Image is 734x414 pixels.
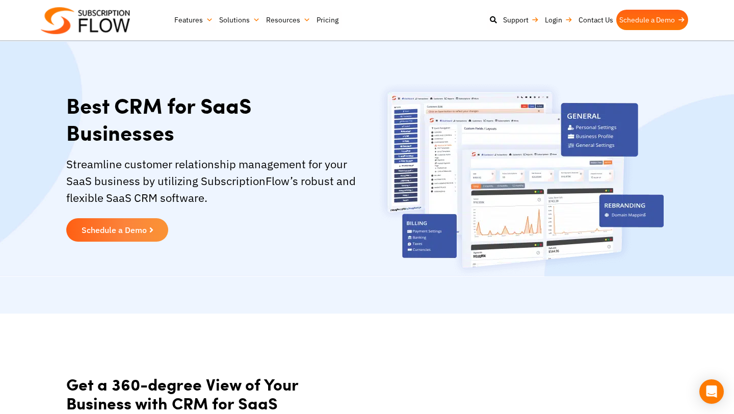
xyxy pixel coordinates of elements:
a: Schedule a Demo [66,218,168,242]
a: Solutions [216,10,263,30]
h2: Get a 360-degree View of Your Business with CRM for SaaS [66,375,362,412]
a: Resources [263,10,313,30]
a: Pricing [313,10,342,30]
div: Open Intercom Messenger [699,379,724,404]
a: Features [171,10,216,30]
p: Streamline customer relationship management for your SaaS business by utilizing SubscriptionFlow’... [66,156,362,206]
span: Schedule a Demo [82,226,147,234]
a: Schedule a Demo [616,10,688,30]
img: Subscriptionflow [41,7,130,34]
a: Login [542,10,575,30]
img: best-crm-for-saas-bussinesses [377,82,664,278]
a: Support [500,10,542,30]
h1: Best CRM for SaaS Businesses [66,92,362,145]
a: Contact Us [575,10,616,30]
